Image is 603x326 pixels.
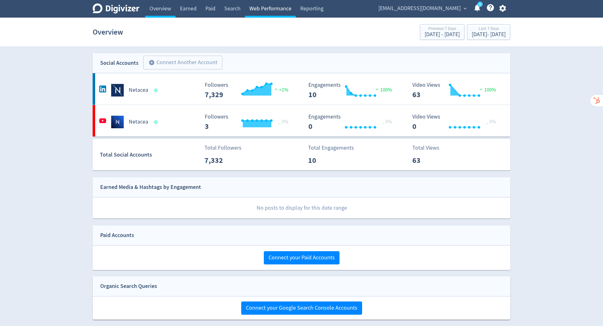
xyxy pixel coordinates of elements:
img: Netacea undefined [111,116,124,128]
text: 5 [479,2,481,7]
svg: Followers --- [202,82,296,99]
p: Total Followers [204,144,242,152]
p: 7,332 [204,155,241,166]
svg: Video Views 63 [409,82,503,99]
h1: Overview [93,22,123,42]
a: Connect your Google Search Console Accounts [241,304,362,312]
span: _ 0% [486,119,496,125]
span: expand_more [462,6,468,11]
div: Previous 7 Days [425,26,460,32]
p: 63 [412,155,448,166]
div: Last 7 Days [472,26,506,32]
div: [DATE] - [DATE] [472,32,506,37]
div: Paid Accounts [100,231,134,240]
svg: Engagements 10 [305,82,399,99]
div: Earned Media & Hashtags by Engagement [100,183,201,192]
a: 5 [477,2,483,7]
div: Organic Search Queries [100,282,157,291]
span: Data last synced: 1 Oct 2025, 3:02pm (AEST) [154,89,160,92]
img: positive-performance.svg [273,87,279,91]
span: <1% [273,87,288,93]
a: Netacea undefinedNetacea Followers --- _ 0% Followers 3 Engagements 0 Engagements 0 _ 0% Video Vi... [93,105,510,136]
span: Connect your Paid Accounts [269,255,335,261]
svg: Followers --- [202,114,296,130]
span: [EMAIL_ADDRESS][DOMAIN_NAME] [378,3,461,14]
a: Connect Another Account [139,57,222,69]
span: 100% [374,87,392,93]
a: Connect your Paid Accounts [264,254,340,261]
h5: Netacea [129,86,148,94]
img: positive-performance.svg [478,87,484,91]
p: Total Engagements [308,144,354,152]
a: Netacea undefinedNetacea Followers --- Followers 7,329 <1% Engagements 10 Engagements 10 100% Vid... [93,73,510,105]
span: _ 0% [278,119,288,125]
p: No posts to display for this date range [93,197,510,218]
h5: Netacea [129,118,148,126]
p: Total Views [412,144,448,152]
button: Last 7 Days[DATE]- [DATE] [467,24,510,40]
span: add_circle [149,59,155,66]
span: Data last synced: 1 Oct 2025, 3:02pm (AEST) [154,120,160,124]
div: Total Social Accounts [100,150,200,159]
div: Social Accounts [100,58,139,68]
button: Connect your Paid Accounts [264,251,340,264]
p: 10 [308,155,344,166]
img: Netacea undefined [111,84,124,97]
span: _ 0% [382,119,392,125]
button: Previous 7 Days[DATE] - [DATE] [420,24,464,40]
button: [EMAIL_ADDRESS][DOMAIN_NAME] [376,3,468,14]
span: Connect your Google Search Console Accounts [246,305,357,311]
div: [DATE] - [DATE] [425,32,460,37]
svg: Engagements 0 [305,114,399,130]
svg: Video Views 0 [409,114,503,130]
button: Connect your Google Search Console Accounts [241,301,362,315]
img: positive-performance.svg [374,87,380,91]
span: 100% [478,87,496,93]
button: Connect Another Account [143,56,222,69]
